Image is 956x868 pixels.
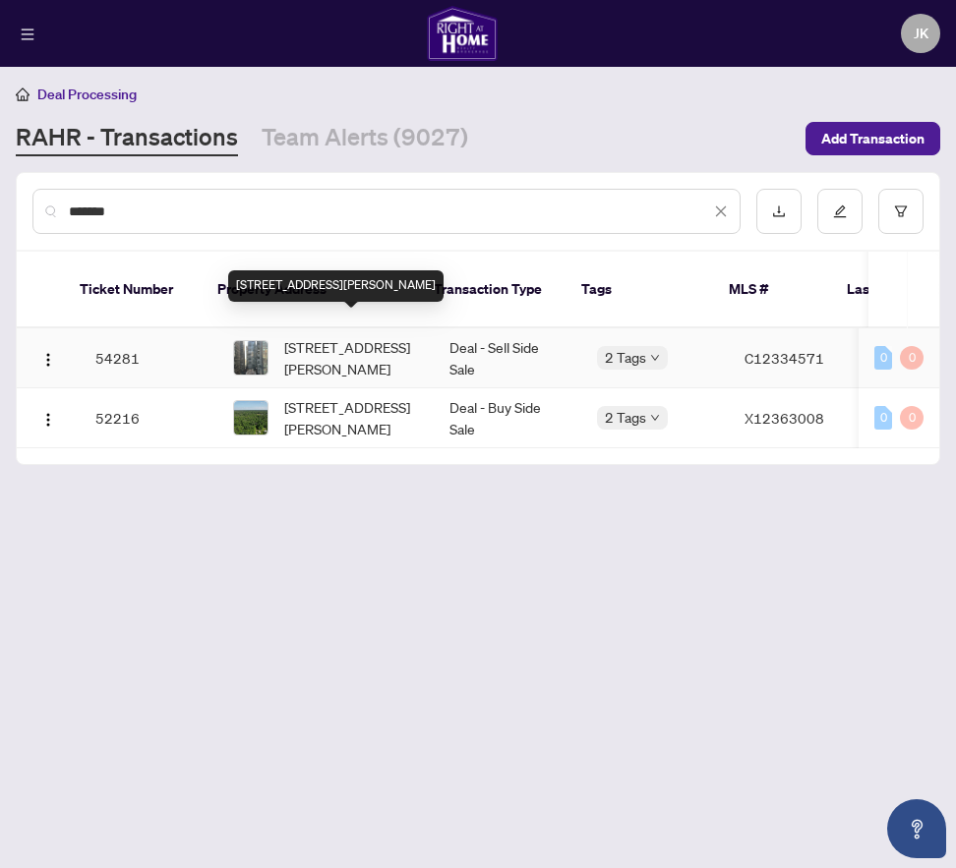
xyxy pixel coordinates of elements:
[40,412,56,428] img: Logo
[914,23,928,44] span: JK
[284,396,418,439] span: [STREET_ADDRESS][PERSON_NAME]
[64,252,202,328] th: Ticket Number
[900,346,924,370] div: 0
[434,328,581,388] td: Deal - Sell Side Sale
[772,204,786,218] span: download
[284,336,418,379] span: [STREET_ADDRESS][PERSON_NAME]
[80,328,217,388] td: 54281
[234,341,268,375] img: thumbnail-img
[427,6,498,61] img: logo
[806,122,940,155] button: Add Transaction
[756,189,802,234] button: download
[234,401,268,434] img: thumbnail-img
[40,352,56,368] img: Logo
[874,346,892,370] div: 0
[80,388,217,448] td: 52216
[32,342,64,374] button: Logo
[605,406,646,429] span: 2 Tags
[833,204,847,218] span: edit
[714,204,728,218] span: close
[900,406,924,430] div: 0
[713,252,831,328] th: MLS #
[37,86,137,103] span: Deal Processing
[650,353,660,363] span: down
[262,121,468,156] a: Team Alerts (9027)
[894,204,908,218] span: filter
[887,799,946,858] button: Open asap
[821,123,925,154] span: Add Transaction
[228,270,444,302] div: [STREET_ADDRESS][PERSON_NAME]
[745,349,824,367] span: C12334571
[16,121,238,156] a: RAHR - Transactions
[566,252,713,328] th: Tags
[418,252,566,328] th: Transaction Type
[16,87,30,101] span: home
[605,346,646,369] span: 2 Tags
[817,189,863,234] button: edit
[32,402,64,434] button: Logo
[745,409,824,427] span: X12363008
[434,388,581,448] td: Deal - Buy Side Sale
[650,413,660,423] span: down
[878,189,924,234] button: filter
[874,406,892,430] div: 0
[202,252,418,328] th: Property Address
[21,28,34,41] span: menu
